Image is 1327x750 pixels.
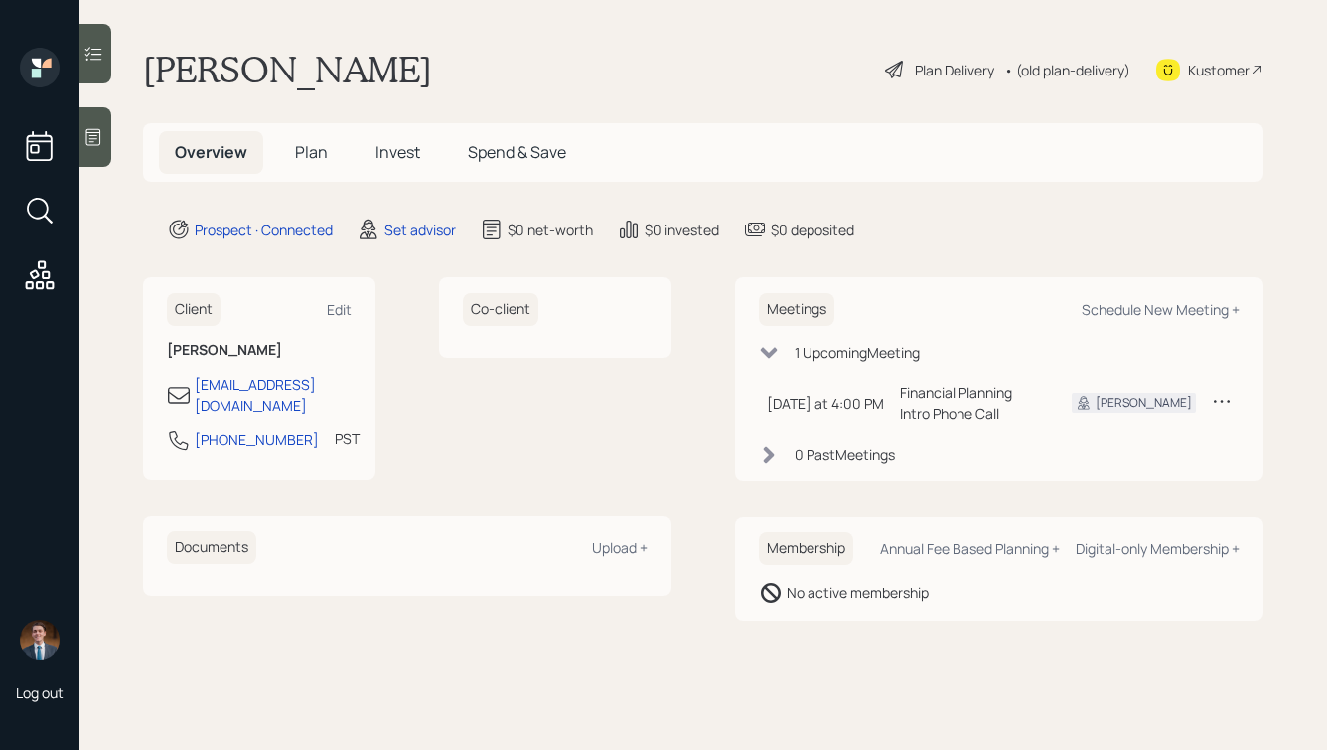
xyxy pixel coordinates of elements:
img: hunter_neumayer.jpg [20,620,60,660]
div: Kustomer [1188,60,1250,80]
h6: [PERSON_NAME] [167,342,352,359]
h1: [PERSON_NAME] [143,48,432,91]
div: Financial Planning Intro Phone Call [900,382,1040,424]
span: Spend & Save [468,141,566,163]
div: Annual Fee Based Planning + [880,539,1060,558]
span: Overview [175,141,247,163]
h6: Client [167,293,221,326]
h6: Co-client [463,293,538,326]
div: Log out [16,683,64,702]
div: Schedule New Meeting + [1082,300,1240,319]
div: 0 Past Meeting s [795,444,895,465]
span: Invest [375,141,420,163]
div: • (old plan-delivery) [1004,60,1130,80]
div: PST [335,428,360,449]
h6: Membership [759,532,853,565]
div: Set advisor [384,220,456,240]
div: [DATE] at 4:00 PM [767,393,884,414]
div: Prospect · Connected [195,220,333,240]
div: Digital-only Membership + [1076,539,1240,558]
div: 1 Upcoming Meeting [795,342,920,363]
div: No active membership [787,582,929,603]
div: [PHONE_NUMBER] [195,429,319,450]
div: $0 invested [645,220,719,240]
div: Upload + [592,538,648,557]
div: $0 deposited [771,220,854,240]
div: Edit [327,300,352,319]
div: [PERSON_NAME] [1096,394,1192,412]
span: Plan [295,141,328,163]
h6: Meetings [759,293,834,326]
h6: Documents [167,531,256,564]
div: Plan Delivery [915,60,994,80]
div: $0 net-worth [508,220,593,240]
div: [EMAIL_ADDRESS][DOMAIN_NAME] [195,375,352,416]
